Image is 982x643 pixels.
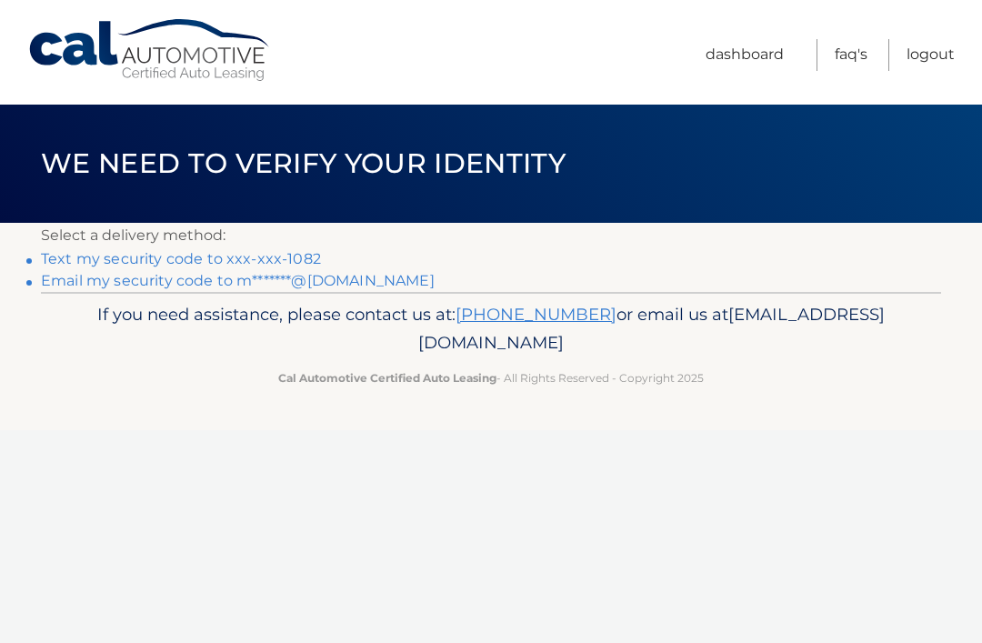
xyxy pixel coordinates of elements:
a: FAQ's [835,39,867,71]
strong: Cal Automotive Certified Auto Leasing [278,371,496,385]
a: [PHONE_NUMBER] [456,304,616,325]
p: Select a delivery method: [41,223,941,248]
p: If you need assistance, please contact us at: or email us at [68,300,914,358]
a: Logout [907,39,955,71]
span: We need to verify your identity [41,146,566,180]
a: Cal Automotive [27,18,273,83]
p: - All Rights Reserved - Copyright 2025 [68,368,914,387]
a: Email my security code to m*******@[DOMAIN_NAME] [41,272,435,289]
a: Text my security code to xxx-xxx-1082 [41,250,321,267]
a: Dashboard [706,39,784,71]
